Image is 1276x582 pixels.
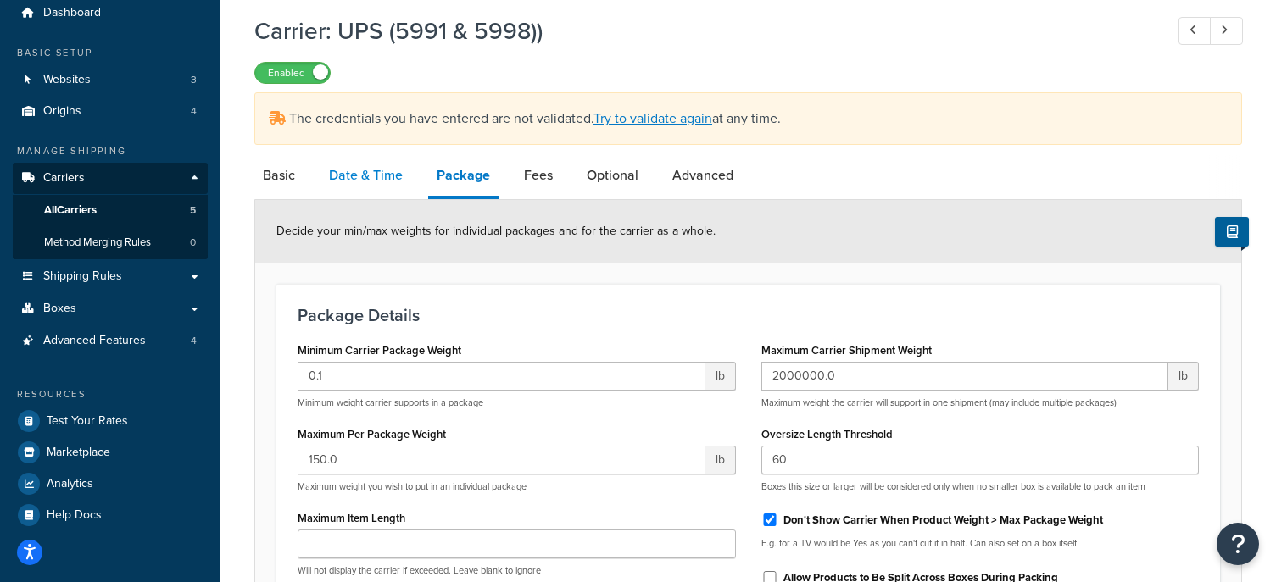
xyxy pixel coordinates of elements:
h1: Carrier: UPS (5991 & 5998)) [254,14,1147,47]
span: The credentials you have entered are not validated. at any time. [289,108,781,128]
label: Maximum Per Package Weight [298,428,446,441]
button: Open Resource Center [1217,523,1259,565]
p: Boxes this size or larger will be considered only when no smaller box is available to pack an item [761,480,1200,493]
a: Help Docs [13,500,208,530]
div: Resources [13,387,208,402]
span: lb [1168,362,1199,391]
li: Method Merging Rules [13,227,208,258]
li: Advanced Features [13,325,208,357]
p: Will not display the carrier if exceeded. Leave blank to ignore [298,564,736,577]
a: Package [428,155,499,199]
span: lb [705,446,736,474]
a: Test Your Rates [13,406,208,436]
label: Don't Show Carrier When Product Weight > Max Package Weight [783,513,1103,528]
span: Boxes [43,302,76,316]
a: Fees [515,155,561,196]
p: Minimum weight carrier supports in a package [298,396,736,409]
a: Next Record [1210,17,1243,45]
a: Try to validate again [593,108,712,128]
a: Analytics [13,468,208,499]
a: AllCarriers5 [13,195,208,226]
li: Websites [13,64,208,96]
span: Decide your min/max weights for individual packages and for the carrier as a whole. [276,222,716,240]
label: Minimum Carrier Package Weight [298,344,461,357]
span: Shipping Rules [43,269,122,284]
label: Maximum Item Length [298,512,405,524]
li: Origins [13,96,208,127]
a: Carriers [13,163,208,194]
a: Advanced [664,155,742,196]
span: All Carriers [44,203,97,218]
a: Previous Record [1178,17,1212,45]
span: Advanced Features [43,334,146,348]
span: 3 [191,73,197,87]
h3: Package Details [298,306,1199,324]
a: Websites3 [13,64,208,96]
span: Method Merging Rules [44,236,151,250]
a: Origins4 [13,96,208,127]
a: Boxes [13,293,208,324]
span: 4 [191,104,197,119]
a: Method Merging Rules0 [13,227,208,258]
a: Shipping Rules [13,261,208,292]
span: Marketplace [47,446,110,460]
span: Test Your Rates [47,414,128,429]
span: Dashboard [43,6,101,20]
span: Origins [43,104,81,119]
div: Manage Shipping [13,144,208,158]
span: 5 [190,203,196,218]
a: Marketplace [13,437,208,468]
p: Maximum weight the carrier will support in one shipment (may include multiple packages) [761,396,1200,409]
span: Analytics [47,477,93,491]
label: Oversize Length Threshold [761,428,893,441]
label: Enabled [255,63,330,83]
span: 0 [190,236,196,250]
a: Optional [578,155,647,196]
li: Carriers [13,163,208,259]
label: Maximum Carrier Shipment Weight [761,344,932,357]
a: Date & Time [320,155,411,196]
div: Basic Setup [13,46,208,60]
button: Show Help Docs [1215,217,1249,247]
p: E.g. for a TV would be Yes as you can't cut it in half. Can also set on a box itself [761,537,1200,550]
a: Advanced Features4 [13,325,208,357]
a: Basic [254,155,304,196]
span: Help Docs [47,508,102,523]
span: Websites [43,73,91,87]
p: Maximum weight you wish to put in an individual package [298,480,736,493]
span: Carriers [43,171,85,186]
span: 4 [191,334,197,348]
span: lb [705,362,736,391]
